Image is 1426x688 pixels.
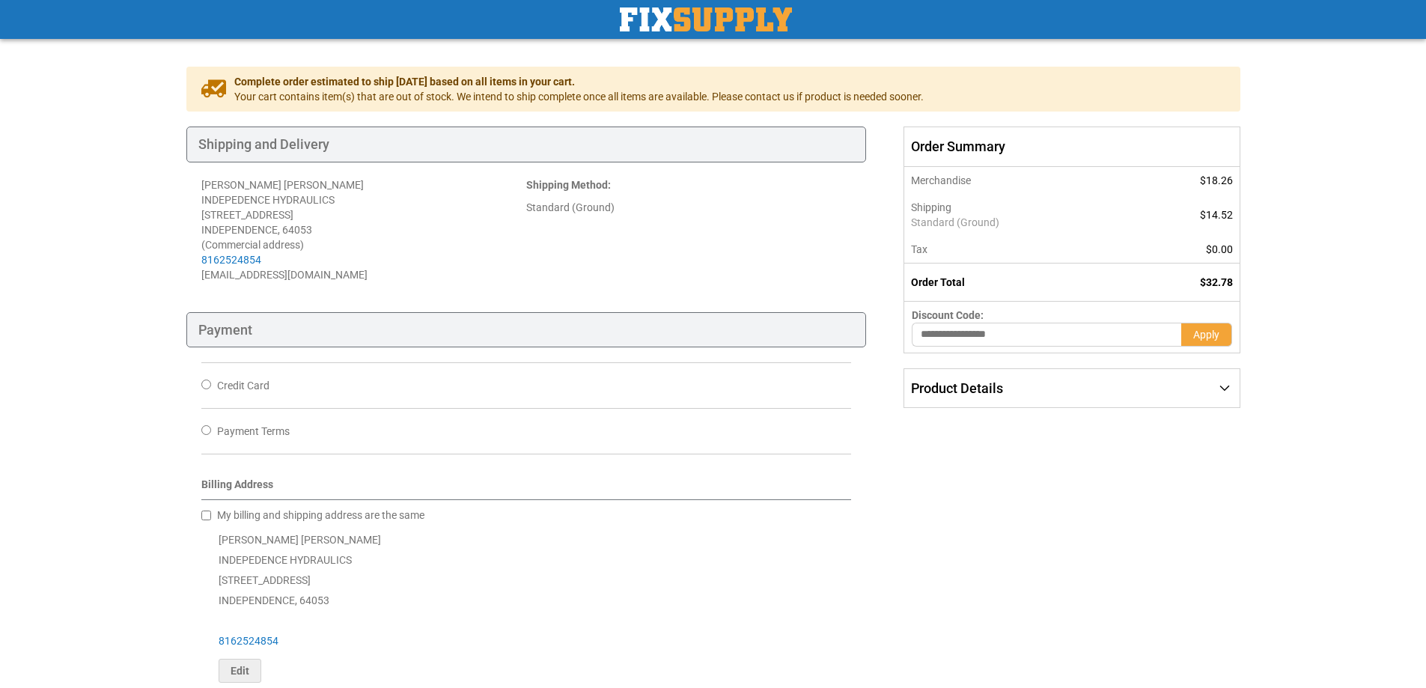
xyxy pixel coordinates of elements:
[526,179,608,191] span: Shipping Method
[911,215,1126,230] span: Standard (Ground)
[1200,174,1233,186] span: $18.26
[234,74,924,89] span: Complete order estimated to ship [DATE] based on all items in your cart.
[911,201,951,213] span: Shipping
[904,127,1240,167] span: Order Summary
[620,7,792,31] a: store logo
[234,89,924,104] span: Your cart contains item(s) that are out of stock. We intend to ship complete once all items are a...
[201,269,368,281] span: [EMAIL_ADDRESS][DOMAIN_NAME]
[911,276,965,288] strong: Order Total
[1200,276,1233,288] span: $32.78
[231,665,249,677] span: Edit
[620,7,792,31] img: Fix Industrial Supply
[1181,323,1232,347] button: Apply
[904,236,1134,264] th: Tax
[201,530,852,683] div: [PERSON_NAME] [PERSON_NAME] INDEPEDENCE HYDRAULICS [STREET_ADDRESS] INDEPENDENCE , 64053
[219,635,278,647] a: 8162524854
[1200,209,1233,221] span: $14.52
[904,167,1134,194] th: Merchandise
[186,127,867,162] div: Shipping and Delivery
[217,380,269,392] span: Credit Card
[201,477,852,500] div: Billing Address
[1206,243,1233,255] span: $0.00
[217,509,424,521] span: My billing and shipping address are the same
[526,200,851,215] div: Standard (Ground)
[526,179,611,191] strong: :
[217,425,290,437] span: Payment Terms
[201,177,526,282] address: [PERSON_NAME] [PERSON_NAME] INDEPEDENCE HYDRAULICS [STREET_ADDRESS] INDEPENDENCE , 64053 (Commerc...
[219,659,261,683] button: Edit
[911,380,1003,396] span: Product Details
[201,254,261,266] a: 8162524854
[1193,329,1219,341] span: Apply
[186,312,867,348] div: Payment
[912,309,984,321] span: Discount Code:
